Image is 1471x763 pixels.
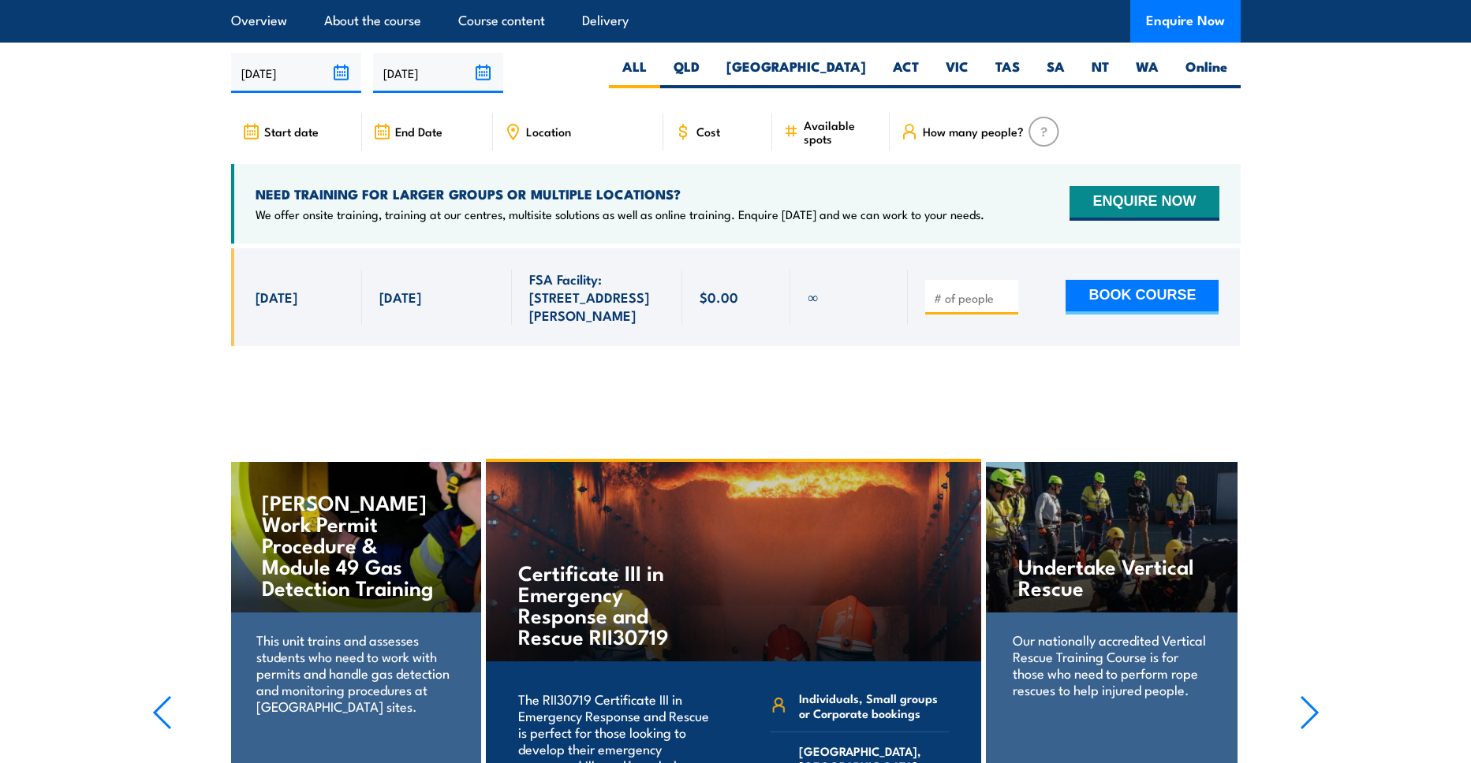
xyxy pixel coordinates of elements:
[1070,186,1219,221] button: ENQUIRE NOW
[799,690,949,720] span: Individuals, Small groups or Corporate bookings
[256,207,984,222] p: We offer onsite training, training at our centres, multisite solutions as well as online training...
[934,290,1013,306] input: # of people
[696,125,720,138] span: Cost
[1013,631,1211,698] p: Our nationally accredited Vertical Rescue Training Course is for those who need to perform rope r...
[256,185,984,203] h4: NEED TRAINING FOR LARGER GROUPS OR MULTIPLE LOCATIONS?
[609,58,660,88] label: ALL
[1066,280,1219,315] button: BOOK COURSE
[526,125,571,138] span: Location
[879,58,932,88] label: ACT
[529,270,665,325] span: FSA Facility: [STREET_ADDRESS][PERSON_NAME]
[660,58,713,88] label: QLD
[373,53,503,93] input: To date
[982,58,1033,88] label: TAS
[932,58,982,88] label: VIC
[713,58,879,88] label: [GEOGRAPHIC_DATA]
[262,491,449,597] h4: [PERSON_NAME] Work Permit Procedure & Module 49 Gas Detection Training
[700,288,738,306] span: $0.00
[1018,555,1205,597] h4: Undertake Vertical Rescue
[395,125,442,138] span: End Date
[256,288,297,306] span: [DATE]
[804,118,879,145] span: Available spots
[923,125,1024,138] span: How many people?
[1033,58,1078,88] label: SA
[1122,58,1172,88] label: WA
[808,288,818,306] span: ∞
[518,561,704,646] h4: Certificate III in Emergency Response and Rescue RII30719
[256,631,454,714] p: This unit trains and assesses students who need to work with permits and handle gas detection and...
[264,125,319,138] span: Start date
[231,53,361,93] input: From date
[379,288,421,306] span: [DATE]
[1172,58,1241,88] label: Online
[1078,58,1122,88] label: NT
